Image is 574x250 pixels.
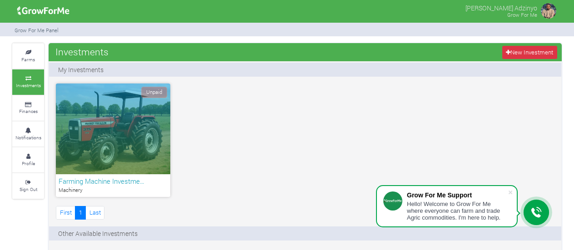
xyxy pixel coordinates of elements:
a: Sign Out [12,173,44,198]
p: My Investments [58,65,104,74]
a: Farms [12,44,44,69]
small: Finances [19,108,38,114]
p: Other Available Investments [58,229,138,238]
a: New Investment [502,46,557,59]
span: Investments [53,43,111,61]
p: [PERSON_NAME] Adzinyo [465,2,537,13]
p: Machinery [59,186,168,194]
a: Last [85,206,104,219]
a: Investments [12,69,44,94]
img: growforme image [14,2,73,20]
small: Grow For Me [507,11,537,18]
a: 1 [75,206,86,219]
div: Grow For Me Support [407,191,508,199]
small: Grow For Me Panel [15,27,59,34]
small: Investments [16,82,41,88]
small: Farms [21,56,35,63]
a: First [56,206,75,219]
a: Notifications [12,122,44,147]
div: Hello! Welcome to Grow For Me where everyone can farm and trade Agric commodities. I'm here to help. [407,201,508,221]
small: Sign Out [20,186,37,192]
nav: Page Navigation [56,206,104,219]
small: Notifications [15,134,41,141]
span: Unpaid [141,87,167,98]
img: growforme image [539,2,558,20]
a: Unpaid Farming Machine Investme… Machinery [56,83,170,197]
a: Finances [12,96,44,121]
h6: Farming Machine Investme… [59,177,168,185]
a: Profile [12,147,44,172]
small: Profile [22,160,35,167]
